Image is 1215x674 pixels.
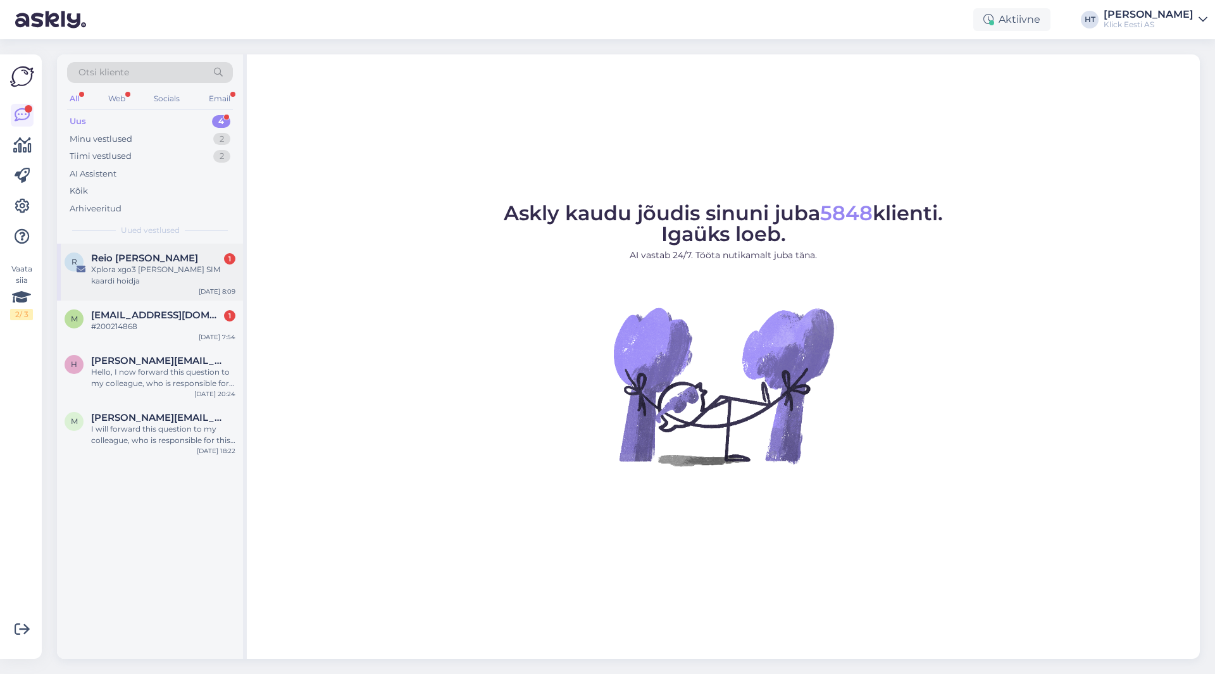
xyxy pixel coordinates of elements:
div: [PERSON_NAME] [1104,9,1193,20]
span: h [71,359,77,369]
div: [DATE] 18:22 [197,446,235,456]
div: Tiimi vestlused [70,150,132,163]
div: I will forward this question to my colleague, who is responsible for this. The reply will be here... [91,423,235,446]
span: Reio Viiding [91,253,198,264]
div: 2 [213,150,230,163]
span: M [71,314,78,323]
span: Uued vestlused [121,225,180,236]
div: AI Assistent [70,168,116,180]
span: M [71,416,78,426]
div: [DATE] 7:54 [199,332,235,342]
div: Xplora xgo3 [PERSON_NAME] SIM kaardi hoidja [91,264,235,287]
div: Uus [70,115,86,128]
div: 2 / 3 [10,309,33,320]
div: HT [1081,11,1099,28]
div: #200214868 [91,321,235,332]
div: Minu vestlused [70,133,132,146]
p: AI vastab 24/7. Tööta nutikamalt juba täna. [504,249,943,262]
span: 5848 [820,201,873,225]
div: 1 [224,310,235,321]
img: No Chat active [609,272,837,500]
div: All [67,90,82,107]
div: [DATE] 8:09 [199,287,235,296]
span: Askly kaudu jõudis sinuni juba klienti. Igaüks loeb. [504,201,943,246]
div: 4 [212,115,230,128]
img: Askly Logo [10,65,34,89]
span: R [72,257,77,266]
span: Marilitosin@gmail.com [91,309,223,321]
span: Marilin.mones@gmail.com [91,412,223,423]
div: Vaata siia [10,263,33,320]
div: Hello, I now forward this question to my colleague, who is responsible for this. The reply will b... [91,366,235,389]
div: 2 [213,133,230,146]
div: Aktiivne [973,8,1050,31]
div: Web [106,90,128,107]
div: Email [206,90,233,107]
span: henry.leiar@gmail.com [91,355,223,366]
div: Klick Eesti AS [1104,20,1193,30]
div: [DATE] 20:24 [194,389,235,399]
span: Otsi kliente [78,66,129,79]
a: [PERSON_NAME]Klick Eesti AS [1104,9,1207,30]
div: Socials [151,90,182,107]
div: Arhiveeritud [70,203,121,215]
div: Kõik [70,185,88,197]
div: 1 [224,253,235,265]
